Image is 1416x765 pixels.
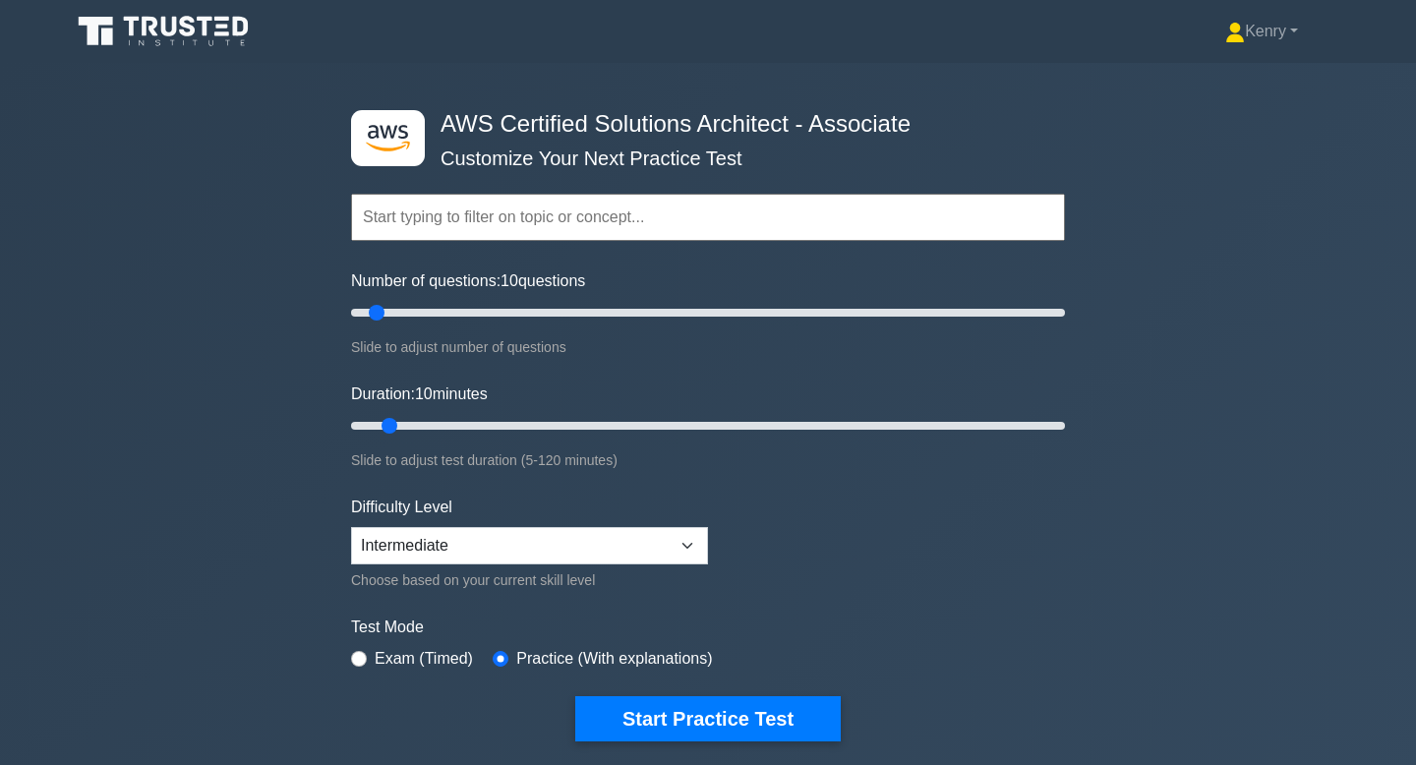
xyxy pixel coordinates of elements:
[516,647,712,671] label: Practice (With explanations)
[351,194,1065,241] input: Start typing to filter on topic or concept...
[1178,12,1345,51] a: Kenry
[415,385,433,402] span: 10
[351,616,1065,639] label: Test Mode
[351,496,452,519] label: Difficulty Level
[433,110,969,139] h4: AWS Certified Solutions Architect - Associate
[351,382,488,406] label: Duration: minutes
[575,696,841,741] button: Start Practice Test
[501,272,518,289] span: 10
[375,647,473,671] label: Exam (Timed)
[351,335,1065,359] div: Slide to adjust number of questions
[351,269,585,293] label: Number of questions: questions
[351,568,708,592] div: Choose based on your current skill level
[351,448,1065,472] div: Slide to adjust test duration (5-120 minutes)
